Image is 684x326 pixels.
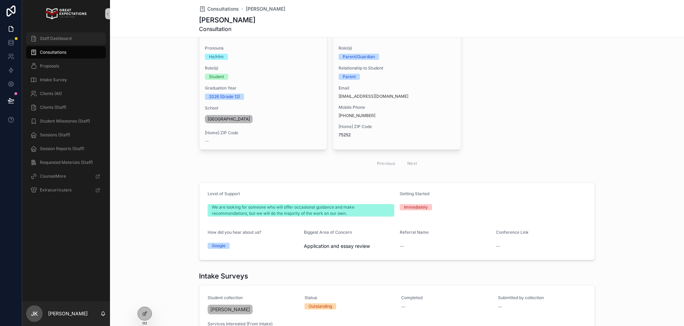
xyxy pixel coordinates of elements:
[45,8,86,19] img: App logo
[498,295,587,301] span: Submitted by collection
[40,146,84,151] span: Session Reports (Staff)
[26,60,106,72] a: Proposals
[208,230,261,235] span: How did you hear about us?
[339,85,455,91] span: Email
[208,191,240,196] span: Level of Support
[343,74,356,80] div: Parent
[205,85,321,91] span: Graduation Year
[199,25,255,33] span: Consultation
[199,271,248,281] h1: Intake Surveys
[339,105,455,110] span: Mobile Phone
[199,6,239,12] a: Consultations
[333,1,461,150] a: Name[PERSON_NAME]Alternate Last Name--Role(s)Parent/GuardianRelationship to StudentParentEmail[EM...
[205,65,321,71] span: Role(s)
[26,184,106,196] a: Extracurriculars
[209,94,240,100] div: 2026 (Grade 12)
[26,101,106,114] a: Clients (Staff)
[205,138,209,144] span: --
[339,45,455,51] span: Role(s)
[339,94,408,99] a: [EMAIL_ADDRESS][DOMAIN_NAME]
[205,45,321,51] span: Pronouns
[207,6,239,12] span: Consultations
[210,306,250,313] span: [PERSON_NAME]
[26,87,106,100] a: Clients (All)
[400,243,404,250] span: --
[205,105,321,111] span: School
[305,295,393,301] span: Status
[246,6,285,12] a: [PERSON_NAME]
[209,74,224,80] div: Student
[26,74,106,86] a: Intake Survey
[339,124,455,129] span: [Home] ZIP Code
[339,65,455,71] span: Relationship to Student
[40,160,93,165] span: Requested Materials (Staff)
[404,204,428,210] div: Immediately
[40,50,66,55] span: Consultations
[40,173,66,179] span: CounselMore
[400,230,429,235] span: Referral Name
[212,204,390,217] div: We are looking for someone who will offer occasional guidance and make recommendations, but we wi...
[199,15,255,25] h1: [PERSON_NAME]
[400,191,429,196] span: Getting Started
[40,187,71,193] span: Extracurriculars
[304,230,352,235] span: Biggest Area of Concern
[339,113,375,118] a: [PHONE_NUMBER]
[205,130,321,136] span: [Home] ZIP Code
[26,156,106,169] a: Requested Materials (Staff)
[26,129,106,141] a: Sessions (Staff)
[40,63,59,69] span: Proposals
[31,309,38,318] span: JK
[208,295,296,301] span: Student collection
[309,303,332,309] div: Outstanding
[40,105,66,110] span: Clients (Staff)
[498,303,502,310] span: --
[40,132,70,138] span: Sessions (Staff)
[40,77,67,83] span: Intake Survey
[22,28,110,205] div: scrollable content
[26,115,106,127] a: Student Milestones (Staff)
[40,118,90,124] span: Student Milestones (Staff)
[26,143,106,155] a: Session Reports (Staff)
[208,305,253,314] a: [PERSON_NAME]
[199,1,327,150] a: Name[PERSON_NAME]Alternate Last Name--PronounsHe/HimRole(s)StudentGraduation Year2026 (Grade 12)S...
[209,54,224,60] div: He/Him
[40,91,62,96] span: Clients (All)
[496,243,500,250] span: --
[304,243,395,250] span: Application and essay review
[343,54,375,60] div: Parent/Guardian
[40,36,71,41] span: Staff Dashboard
[26,46,106,59] a: Consultations
[26,170,106,182] a: CounselMore
[212,243,225,249] div: Google
[496,230,529,235] span: Conference Link
[401,303,405,310] span: --
[208,116,250,122] span: [GEOGRAPHIC_DATA]
[26,32,106,45] a: Staff Dashboard
[48,310,88,317] p: [PERSON_NAME]
[401,295,490,301] span: Completed
[339,132,455,138] span: 75252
